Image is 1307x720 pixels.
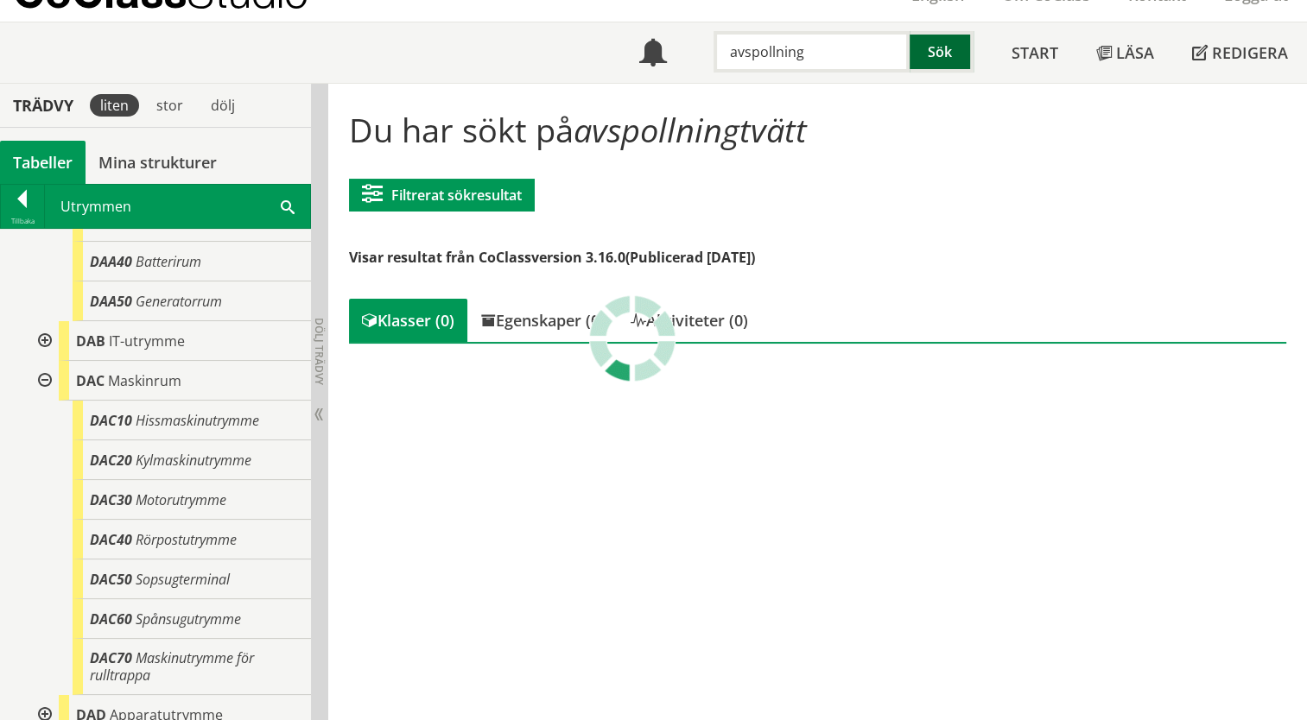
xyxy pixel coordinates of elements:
button: Filtrerat sökresultat [349,179,535,212]
span: Sopsugterminal [136,570,230,589]
span: DAC70 [90,648,132,667]
span: Hissmaskinutrymme [136,411,259,430]
span: Visar resultat från CoClassversion 3.16.0 [349,248,625,267]
span: DAC60 [90,609,132,628]
span: DAC20 [90,451,132,470]
span: Notifikationer [639,41,667,68]
span: DAA50 [90,292,132,311]
div: Klasser (0) [349,299,467,342]
h1: Du har sökt på [349,111,1287,148]
span: Motorutrymme [136,490,226,509]
span: (Publicerad [DATE]) [625,248,755,267]
span: Generatorrum [136,292,222,311]
img: Laddar [589,295,676,382]
a: Redigera [1173,22,1307,83]
span: Sök i tabellen [281,197,295,215]
span: DAB [76,332,105,351]
span: Kylmaskinutrymme [136,451,251,470]
div: liten [90,94,139,117]
span: Maskinrum [108,371,181,390]
div: Tillbaka [1,214,44,228]
div: Aktiviteter (0) [618,299,761,342]
a: Mina strukturer [86,141,230,184]
span: Maskinutrymme för rulltrappa [90,648,254,685]
span: Batterirum [136,252,201,271]
span: avspollningtvätt [574,107,807,152]
span: Redigera [1212,42,1288,63]
a: Start [993,22,1077,83]
span: Rörpostutrymme [136,530,237,549]
span: Start [1012,42,1058,63]
span: Läsa [1116,42,1154,63]
div: Trädvy [3,96,83,115]
div: stor [146,94,194,117]
input: Sök [714,31,910,73]
span: Spånsugutrymme [136,609,241,628]
div: dölj [200,94,245,117]
span: DAC50 [90,570,132,589]
div: Utrymmen [45,185,310,228]
span: DAC30 [90,490,132,509]
span: DAC40 [90,530,132,549]
span: DAC10 [90,411,132,430]
button: Sök [910,31,974,73]
span: Dölj trädvy [312,318,327,385]
span: DAA40 [90,252,132,271]
div: Egenskaper (0) [467,299,618,342]
span: IT-utrymme [109,332,185,351]
a: Läsa [1077,22,1173,83]
span: DAC [76,371,105,390]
